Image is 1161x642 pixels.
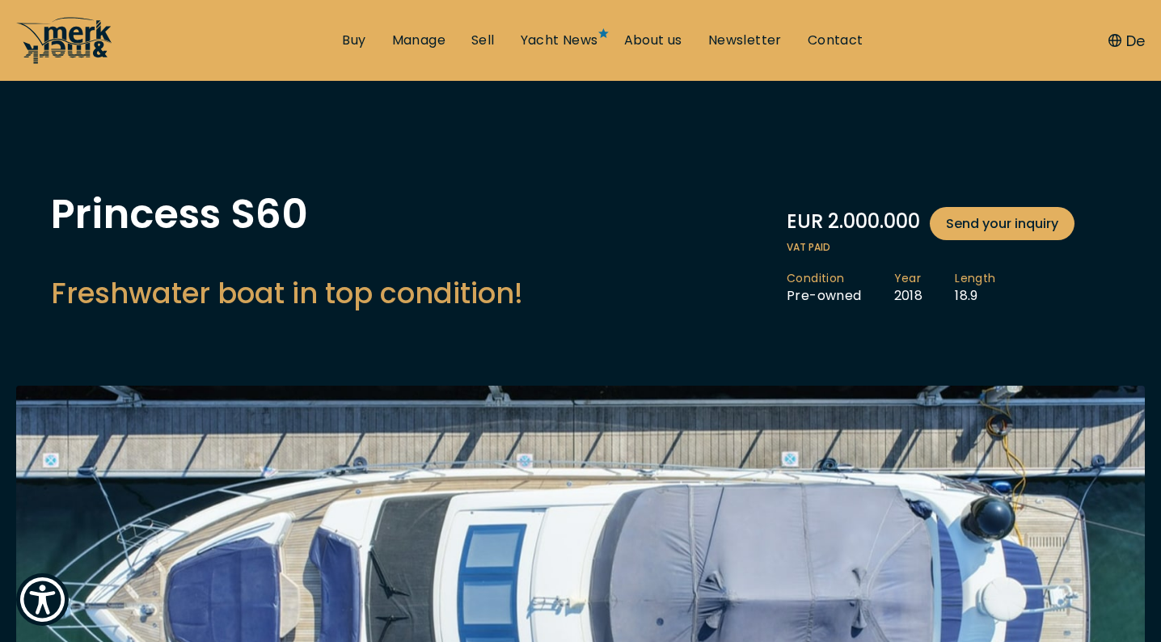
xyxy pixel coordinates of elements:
button: Show Accessibility Preferences [16,573,69,626]
a: Manage [392,32,445,49]
span: Year [894,271,923,287]
h2: Freshwater boat in top condition! [51,273,523,313]
button: De [1108,30,1145,52]
a: / [16,51,113,70]
div: EUR 2.000.000 [787,207,1110,240]
span: Length [955,271,995,287]
a: Send your inquiry [930,207,1074,240]
h1: Princess S60 [51,194,523,234]
a: About us [624,32,682,49]
a: Contact [808,32,863,49]
a: Buy [342,32,365,49]
a: Yacht News [521,32,598,49]
li: 2018 [894,271,956,305]
a: Sell [471,32,495,49]
li: 18.9 [955,271,1028,305]
span: Send your inquiry [946,213,1058,234]
span: VAT paid [787,240,1110,255]
li: Pre-owned [787,271,894,305]
a: Newsletter [708,32,782,49]
span: Condition [787,271,862,287]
